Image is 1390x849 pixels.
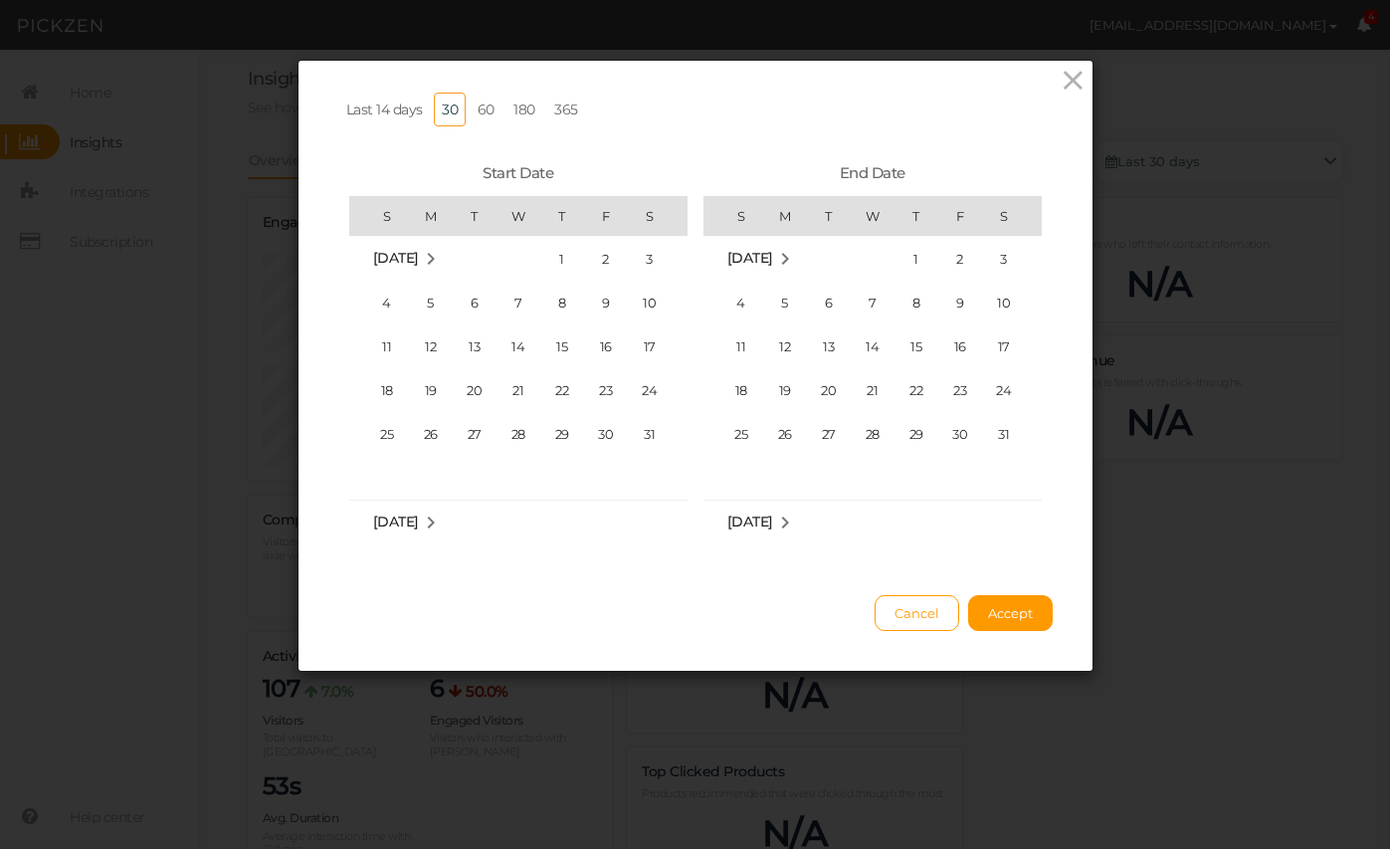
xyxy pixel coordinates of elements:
[373,249,419,267] span: [DATE]
[763,281,807,324] td: Monday January 5 1880
[349,500,688,544] td: February 1880
[984,326,1024,366] span: 17
[367,283,407,322] span: 4
[409,368,453,412] td: Monday January 19 1880
[703,281,763,324] td: Sunday January 4 1880
[988,605,1033,621] span: Accept
[703,412,763,456] td: Sunday January 25 1880
[409,324,453,368] td: Monday January 12 1880
[630,370,670,410] span: 24
[703,281,1042,324] tr: Week 2
[542,370,582,410] span: 22
[984,283,1024,322] span: 10
[763,368,807,412] td: Monday January 19 1880
[498,414,538,454] span: 28
[703,324,1042,368] tr: Week 3
[982,236,1042,281] td: Saturday January 3 1880
[584,412,628,456] td: Friday January 30 1880
[498,326,538,366] span: 14
[346,101,423,118] span: Last 14 days
[367,414,407,454] span: 25
[453,412,496,456] td: Tuesday January 27 1880
[409,281,453,324] td: Monday January 5 1880
[349,500,688,544] tr: Week undefined
[586,283,626,322] span: 9
[628,196,688,236] th: S
[938,368,982,412] td: Friday January 23 1880
[851,324,894,368] td: Wednesday January 14 1880
[938,324,982,368] td: Friday January 16 1880
[411,370,451,410] span: 19
[765,283,805,322] span: 5
[367,370,407,410] span: 18
[411,326,451,366] span: 12
[496,412,540,456] td: Wednesday January 28 1880
[540,412,584,456] td: Thursday January 29 1880
[496,324,540,368] td: Wednesday January 14 1880
[851,412,894,456] td: Wednesday January 28 1880
[349,236,496,281] td: January 1880
[630,283,670,322] span: 10
[349,412,688,456] tr: Week 5
[349,324,409,368] td: Sunday January 11 1880
[853,370,893,410] span: 21
[498,370,538,410] span: 21
[630,239,670,279] span: 3
[982,196,1042,236] th: S
[542,326,582,366] span: 15
[455,414,495,454] span: 27
[628,236,688,281] td: Saturday January 3 1880
[982,368,1042,412] td: Saturday January 24 1880
[896,239,936,279] span: 1
[984,370,1024,410] span: 24
[984,239,1024,279] span: 3
[807,281,851,324] td: Tuesday January 6 1880
[546,93,586,126] a: 365
[496,196,540,236] th: W
[453,281,496,324] td: Tuesday January 6 1880
[584,368,628,412] td: Friday January 23 1880
[703,368,763,412] td: Sunday January 18 1880
[703,412,1042,456] tr: Week 5
[367,326,407,366] span: 11
[584,236,628,281] td: Friday January 2 1880
[894,605,939,621] span: Cancel
[349,281,688,324] tr: Week 2
[542,283,582,322] span: 8
[982,324,1042,368] td: Saturday January 17 1880
[349,281,409,324] td: Sunday January 4 1880
[894,196,938,236] th: T
[853,283,893,322] span: 7
[894,412,938,456] td: Thursday January 29 1880
[721,370,761,410] span: 18
[703,236,1042,281] tr: Week 1
[434,93,466,126] a: 30
[373,513,419,531] span: [DATE]
[982,281,1042,324] td: Saturday January 10 1880
[584,281,628,324] td: Friday January 9 1880
[938,412,982,456] td: Friday January 30 1880
[851,368,894,412] td: Wednesday January 21 1880
[721,414,761,454] span: 25
[982,412,1042,456] td: Saturday January 31 1880
[703,500,1042,544] tr: Week undefined
[807,196,851,236] th: T
[809,326,849,366] span: 13
[630,414,670,454] span: 31
[809,283,849,322] span: 6
[496,281,540,324] td: Wednesday January 7 1880
[586,370,626,410] span: 23
[409,196,453,236] th: M
[703,196,763,236] th: S
[540,281,584,324] td: Thursday January 8 1880
[807,368,851,412] td: Tuesday January 20 1880
[703,500,1042,544] td: February 1880
[840,163,905,182] span: End Date
[349,456,688,501] tr: Week undefined
[894,281,938,324] td: Thursday January 8 1880
[542,414,582,454] span: 29
[584,324,628,368] td: Friday January 16 1880
[809,370,849,410] span: 20
[807,412,851,456] td: Tuesday January 27 1880
[453,196,496,236] th: T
